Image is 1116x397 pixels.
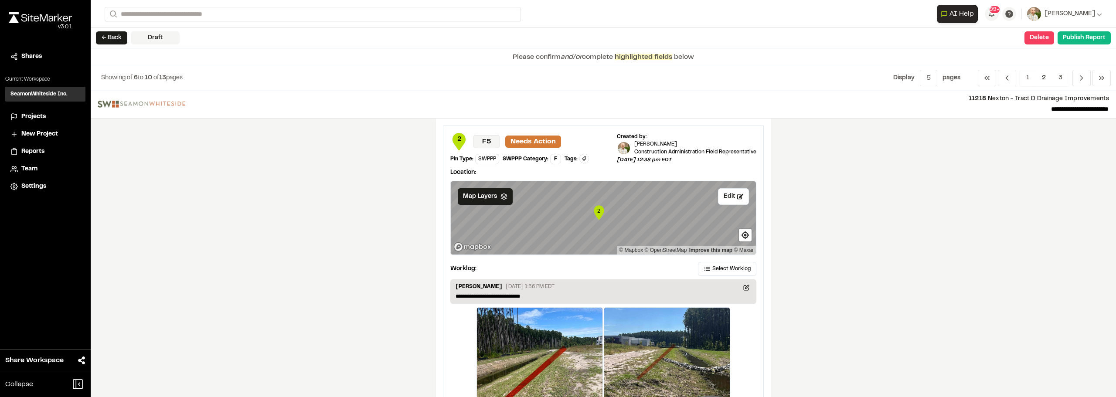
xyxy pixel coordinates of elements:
h3: SeamonWhiteside Inc. [10,90,68,98]
a: Team [10,164,80,174]
a: Mapbox logo [453,242,492,252]
button: Publish Report [1058,31,1111,44]
div: F [550,154,561,164]
p: F5 [473,135,500,148]
span: [PERSON_NAME] [1045,9,1095,19]
p: to of pages [101,73,183,83]
span: 11218 [969,96,987,102]
span: Projects [21,112,46,122]
a: Settings [10,182,80,191]
button: [PERSON_NAME] [1027,7,1102,21]
nav: Navigation [978,70,1111,86]
button: Edit [718,188,749,205]
span: Showing of [101,75,134,81]
div: Oh geez...please don't... [9,23,72,31]
canvas: Map [451,181,756,254]
span: Reports [21,147,44,156]
button: ← Back [96,31,127,44]
span: Map Layers [463,192,497,201]
div: SWPPP Category: [503,155,548,163]
p: Nexton - Tract D Drainage Improvements [192,94,1109,104]
p: Please confirm complete below [513,52,694,62]
a: New Project [10,129,80,139]
div: Pin Type: [450,155,473,163]
span: 10 [145,75,152,81]
div: Draft [131,31,180,44]
div: Tags: [565,155,578,163]
a: Maxar [734,247,754,253]
span: 1 [1020,70,1036,86]
span: Select Worklog [712,265,751,273]
span: Share Workspace [5,355,64,366]
p: [PERSON_NAME] [634,141,756,148]
button: Edit Tags [579,154,589,163]
span: 6 [134,75,138,81]
span: and/or [561,54,582,60]
a: Shares [10,52,80,61]
button: Delete [1024,31,1054,44]
span: Team [21,164,37,174]
a: OpenStreetMap [645,247,687,253]
button: Open AI Assistant [937,5,978,23]
span: Settings [21,182,46,191]
a: Mapbox [619,247,643,253]
p: [DATE] 12:38 pm EDT [617,156,756,164]
span: 99+ [990,6,1000,14]
span: 2 [1035,70,1052,86]
a: Reports [10,147,80,156]
span: Shares [21,52,42,61]
p: Construction Administration Field Representative [634,148,756,156]
a: Projects [10,112,80,122]
span: AI Help [949,9,974,19]
button: Search [105,7,120,21]
p: [DATE] 1:56 PM EDT [506,283,555,291]
div: Map marker [592,204,606,221]
span: New Project [21,129,58,139]
a: Map feedback [689,247,732,253]
p: Worklog: [450,264,476,274]
p: Needs Action [505,136,561,148]
div: Created by: [617,133,756,141]
span: Collapse [5,379,33,390]
button: 5 [920,70,937,86]
p: Location: [450,168,756,177]
div: Open AI Assistant [937,5,981,23]
img: rebrand.png [9,12,72,23]
span: 13 [159,75,166,81]
span: 2 [450,135,468,144]
button: Select Worklog [698,262,756,276]
img: User [1027,7,1041,21]
img: file [98,101,185,108]
p: Current Workspace [5,75,85,83]
div: SWPPP [475,154,499,164]
p: [PERSON_NAME] [456,283,502,292]
span: 3 [1052,70,1069,86]
p: page s [942,73,960,83]
span: highlighted fields [615,54,672,60]
button: Find my location [739,229,752,241]
text: 2 [597,207,600,214]
p: Display [893,73,915,83]
button: 99+ [985,7,999,21]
